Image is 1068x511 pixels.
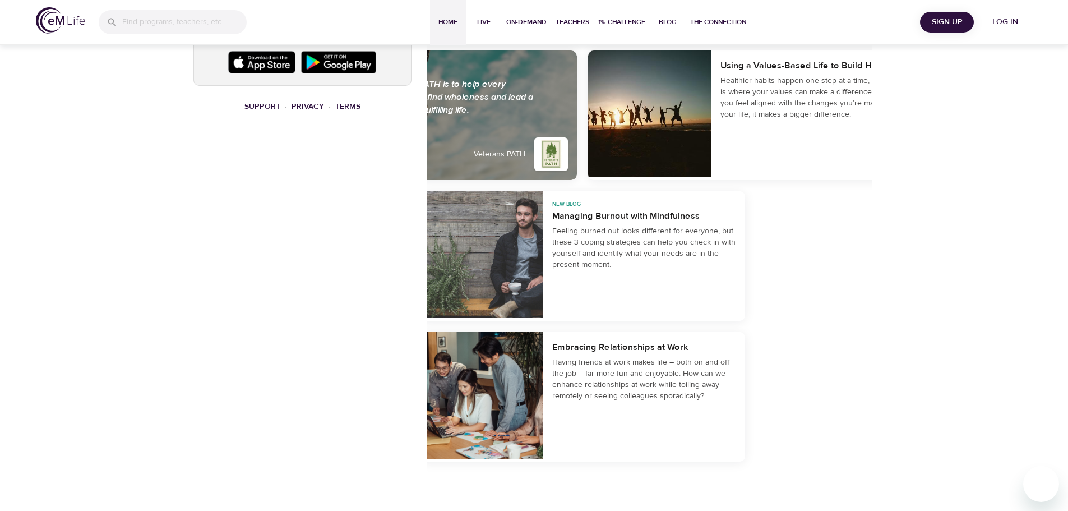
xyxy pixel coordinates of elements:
[506,16,547,28] span: On-Demand
[36,7,85,34] img: logo
[720,75,904,120] div: Healthier habits happen one step at a time, and this is where your values can make a difference. ...
[552,357,736,402] div: Having friends at work makes life – both on and off the job – far more fun and enjoyable. How can...
[654,16,681,28] span: Blog
[552,341,736,354] div: Embracing Relationships at Work
[978,12,1032,33] button: Log in
[552,210,736,223] div: Managing Burnout with Mindfulness
[690,16,746,28] span: The Connection
[1023,466,1059,502] iframe: Button to launch messaging window
[552,200,736,208] div: New Blog
[298,48,379,76] img: Google Play Store
[193,99,412,114] nav: breadcrumb
[122,10,247,34] input: Find programs, teachers, etc...
[329,99,331,114] li: ·
[552,225,736,270] div: Feeling burned out looks different for everyone, but these 3 coping strategies can help you check...
[983,15,1028,29] span: Log in
[556,16,589,28] span: Teachers
[720,59,904,72] div: Using a Values-Based Life to Build Healthier Habits
[598,16,645,28] span: 1% Challenge
[285,99,287,114] li: ·
[225,48,298,76] img: Apple App Store
[470,16,497,28] span: Live
[292,102,324,112] a: Privacy
[920,12,974,33] button: Sign Up
[244,102,280,112] a: Support
[434,16,461,28] span: Home
[924,15,969,29] span: Sign Up
[335,102,360,112] a: Terms
[474,149,525,160] div: Veterans PATH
